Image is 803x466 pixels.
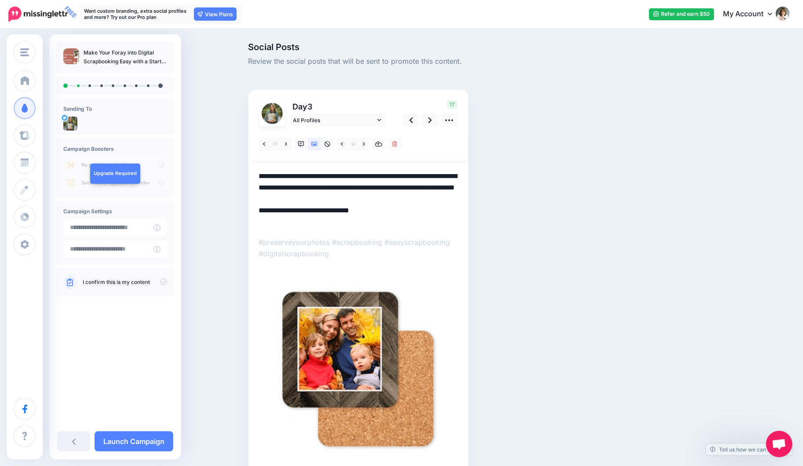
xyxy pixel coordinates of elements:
img: menu.png [20,48,29,56]
p: Day [289,100,387,113]
p: #preserveyourphotos #scrapbooking #easyscrapbooking #digitalscrapbooking [259,237,458,259]
a: All Profiles [289,114,386,127]
p: Make Your Foray into Digital Scrapbooking Easy with a Starter Project [84,48,167,66]
a: Upgrade Required [90,164,140,184]
span: All Profiles [293,116,375,125]
span: 3 [308,102,313,111]
img: -v8My3Gy-35484.jpg [262,103,283,124]
span: FREE [62,3,80,21]
span: Review the social posts that will be sent to promote this content. [248,56,657,67]
img: 8a1e889a23f570173dd8431c87bd31f8_thumb.jpg [63,48,79,64]
span: 17 [447,100,457,109]
a: I confirm this is my content [83,279,150,286]
div: Open chat [766,431,792,457]
a: Refer and earn $50 [649,8,714,20]
a: FREE [8,4,68,24]
img: Missinglettr [8,7,68,22]
h4: Campaign Boosters [63,146,167,152]
p: Want custom branding, extra social profiles and more? Try out our Pro plan [84,8,190,20]
a: View Plans [194,7,237,21]
img: campaign_review_boosters.png [63,157,167,190]
h4: Campaign Settings [63,208,167,215]
img: -v8My3Gy-35484.jpg [63,116,77,131]
a: Tell us how we can improve [706,444,792,455]
a: My Account [714,4,790,25]
span: Social Posts [248,43,657,51]
h4: Sending To [63,106,167,112]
